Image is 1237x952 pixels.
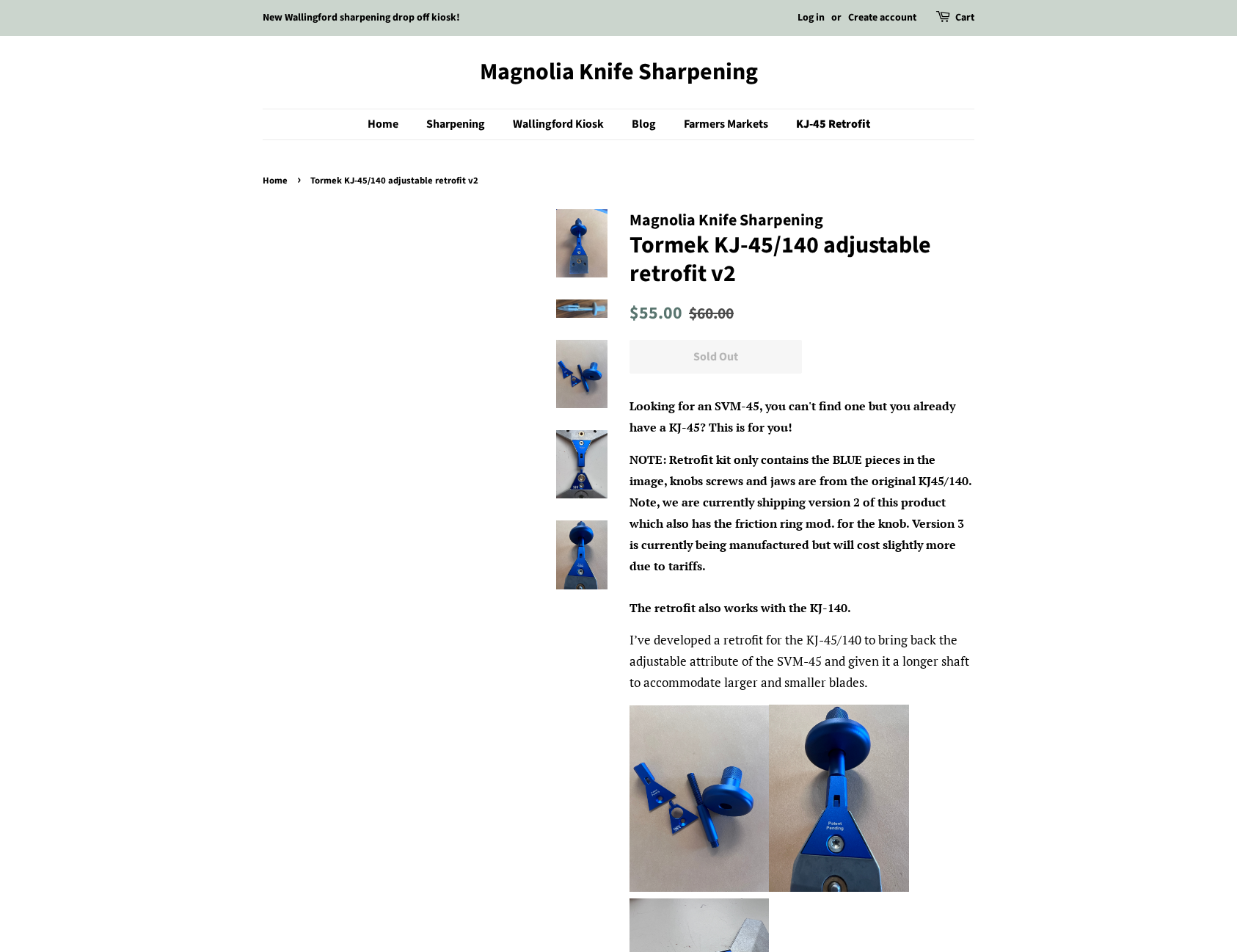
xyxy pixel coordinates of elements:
[630,451,971,616] span: NOTE: Retrofit kit only contains the BLUE pieces in the image, knobs screws and jaws are from the...
[556,209,607,277] img: Tormek KJ-45/140 adjustable retrofit v2
[630,630,974,694] p: I’ve developed a retrofit for the KJ-45/140 to bring back the adjustable attribute of the SVM-45 ...
[693,349,738,365] span: Sold Out
[621,109,671,139] a: Blog
[310,174,482,187] span: Tormek KJ-45/140 adjustable retrofit v2
[556,520,607,589] img: Tormek KJ-45/140 adjustable retrofit v2
[630,340,802,374] button: Sold Out
[263,173,974,189] nav: breadcrumbs
[848,10,916,25] a: Create account
[556,340,607,408] img: Tormek KJ-45/140 adjustable retrofit v2
[630,301,682,326] span: $55.00
[689,302,734,325] s: $60.00
[556,299,607,318] img: Tormek KJ-45/140 adjustable retrofit v2
[263,174,291,187] a: Home
[368,109,413,139] a: Home
[798,10,825,25] a: Log in
[630,231,974,288] h1: Tormek KJ-45/140 adjustable retrofit v2
[297,170,304,189] span: ›
[673,109,783,139] a: Farmers Markets
[785,109,870,139] a: KJ-45 Retrofit
[556,430,607,498] img: Tormek KJ-45/140 adjustable retrofit v2
[502,109,618,139] a: Wallingford Kiosk
[831,10,842,27] li: or
[630,398,955,435] span: Looking for an SVM-45, you can't find one but you already have a KJ-45? This is for you!
[955,10,974,27] a: Cart
[263,58,974,86] a: Magnolia Knife Sharpening
[263,10,460,25] a: New Wallingford sharpening drop off kiosk!
[630,208,823,232] span: Magnolia Knife Sharpening
[415,109,500,139] a: Sharpening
